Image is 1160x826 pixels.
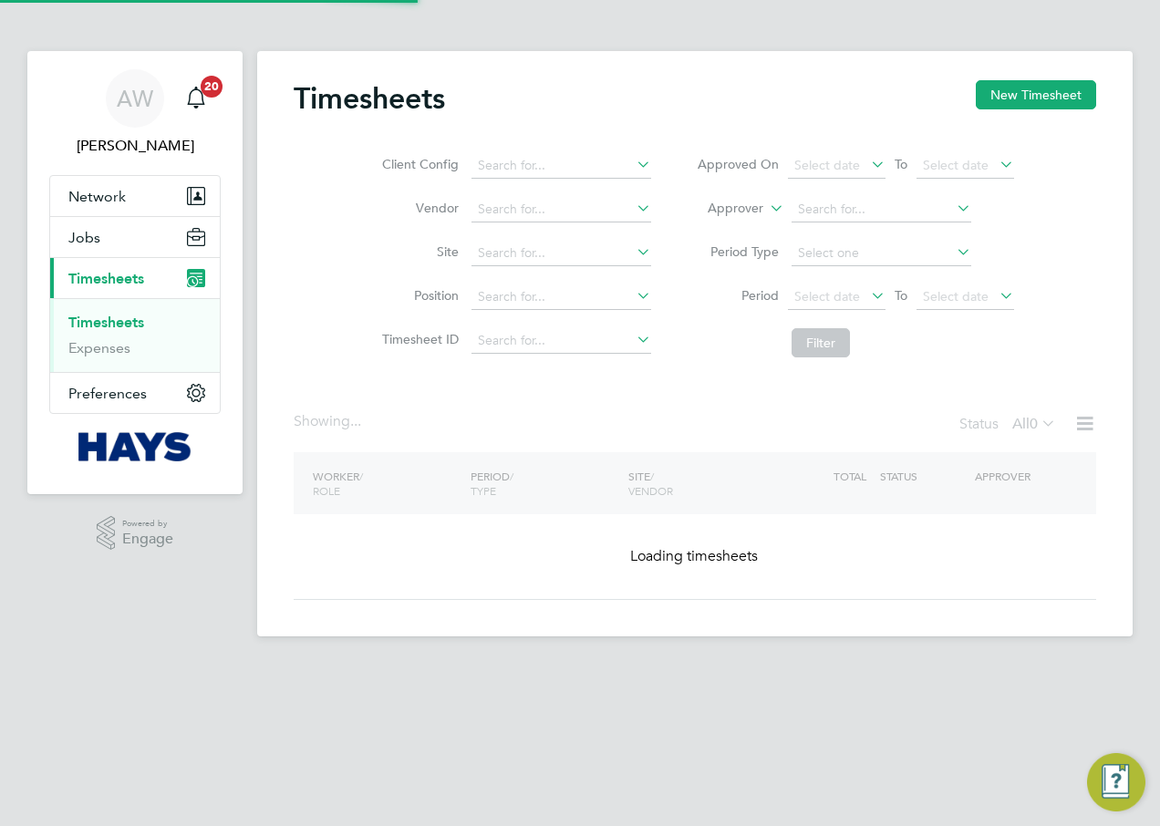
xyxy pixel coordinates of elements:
[50,298,220,372] div: Timesheets
[68,270,144,287] span: Timesheets
[294,80,445,117] h2: Timesheets
[471,328,651,354] input: Search for...
[794,157,860,173] span: Select date
[471,197,651,222] input: Search for...
[122,532,173,547] span: Engage
[201,76,223,98] span: 20
[49,69,221,157] a: AW[PERSON_NAME]
[68,229,100,246] span: Jobs
[1030,415,1038,433] span: 0
[68,339,130,356] a: Expenses
[471,153,651,179] input: Search for...
[1012,415,1056,433] label: All
[959,412,1060,438] div: Status
[68,188,126,205] span: Network
[50,217,220,257] button: Jobs
[792,197,971,222] input: Search for...
[681,200,763,218] label: Approver
[697,156,779,172] label: Approved On
[471,284,651,310] input: Search for...
[889,152,913,176] span: To
[923,157,989,173] span: Select date
[50,373,220,413] button: Preferences
[50,176,220,216] button: Network
[697,243,779,260] label: Period Type
[377,243,459,260] label: Site
[471,241,651,266] input: Search for...
[792,328,850,357] button: Filter
[794,288,860,305] span: Select date
[350,412,361,430] span: ...
[178,69,214,128] a: 20
[27,51,243,494] nav: Main navigation
[117,87,153,110] span: AW
[68,314,144,331] a: Timesheets
[792,241,971,266] input: Select one
[78,432,192,461] img: hays-logo-retina.png
[923,288,989,305] span: Select date
[697,287,779,304] label: Period
[1087,753,1145,811] button: Engage Resource Center
[50,258,220,298] button: Timesheets
[889,284,913,307] span: To
[122,516,173,532] span: Powered by
[49,432,221,461] a: Go to home page
[377,331,459,347] label: Timesheet ID
[68,385,147,402] span: Preferences
[294,412,365,431] div: Showing
[97,516,174,551] a: Powered byEngage
[49,135,221,157] span: Alan Watts
[377,200,459,216] label: Vendor
[976,80,1096,109] button: New Timesheet
[377,156,459,172] label: Client Config
[377,287,459,304] label: Position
